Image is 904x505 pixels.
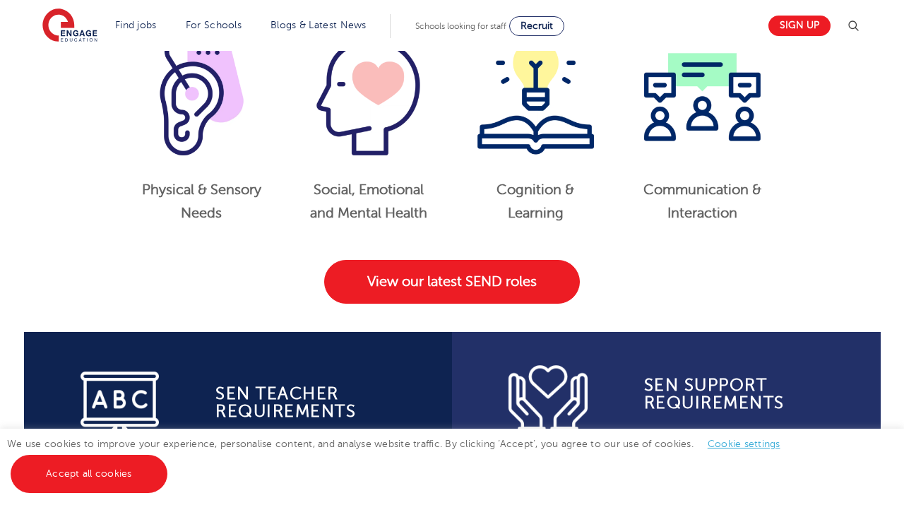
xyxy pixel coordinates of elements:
a: For Schools [186,20,242,30]
strong: Cognition & Learning [496,182,574,221]
b: SEn Support Requirements [644,375,785,412]
span: We use cookies to improve your experience, personalise content, and analyse website traffic. By c... [7,439,795,479]
strong: SEN Teacher requirements [215,385,356,422]
strong: Social, Emotional and Mental Health [310,182,427,221]
a: Cookie settings [708,439,780,449]
a: Sign up [768,16,831,36]
a: View our latest SEND roles [324,260,580,304]
a: Find jobs [115,20,157,30]
span: Schools looking for staff [415,21,506,31]
a: Accept all cookies [11,455,167,493]
a: Recruit [509,16,564,36]
strong: Communication & Interaction [643,182,761,221]
a: Blogs & Latest News [270,20,367,30]
img: Engage Education [42,8,97,44]
strong: Physical & Sensory Needs [142,182,261,221]
span: Recruit [521,20,553,31]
